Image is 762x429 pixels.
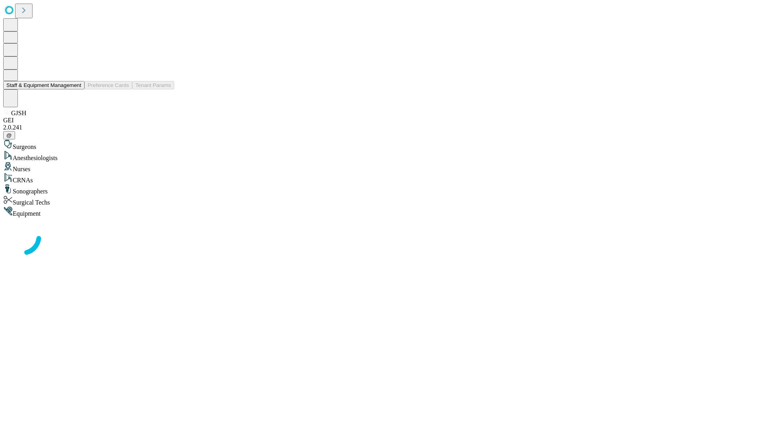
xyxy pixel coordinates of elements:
[85,81,132,89] button: Preference Cards
[3,184,759,195] div: Sonographers
[132,81,174,89] button: Tenant Params
[3,195,759,206] div: Surgical Techs
[3,131,15,139] button: @
[3,173,759,184] div: CRNAs
[6,132,12,138] span: @
[3,124,759,131] div: 2.0.241
[3,139,759,151] div: Surgeons
[3,162,759,173] div: Nurses
[3,117,759,124] div: GEI
[11,110,26,116] span: GJSH
[3,151,759,162] div: Anesthesiologists
[3,206,759,217] div: Equipment
[3,81,85,89] button: Staff & Equipment Management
